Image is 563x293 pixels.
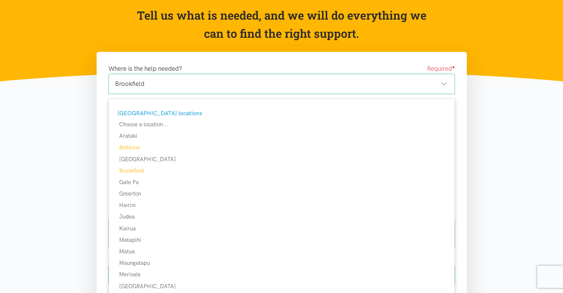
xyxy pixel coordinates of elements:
div: Hairini [109,201,455,210]
div: Arataki [109,131,455,140]
div: Choose a location... [109,120,455,129]
div: Judea [109,212,455,221]
label: Where is the help needed? [108,64,182,74]
div: Matapihi [109,236,455,244]
div: Merivale [109,270,455,279]
div: Brookfield [109,166,455,175]
sup: ● [452,64,455,70]
div: Matua [109,247,455,256]
div: [GEOGRAPHIC_DATA] locations [117,109,444,118]
p: Tell us what is needed, and we will do everything we can to find the right support. [134,6,429,43]
div: Brookfield [115,79,447,89]
div: [GEOGRAPHIC_DATA] [109,155,455,164]
div: Maungatapu [109,259,455,267]
div: Kairua [109,224,455,233]
div: [GEOGRAPHIC_DATA] [109,282,455,291]
div: Greerton [109,189,455,198]
div: Gate Pa [109,178,455,187]
span: Required [427,64,455,74]
div: Bellevue [109,143,455,152]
